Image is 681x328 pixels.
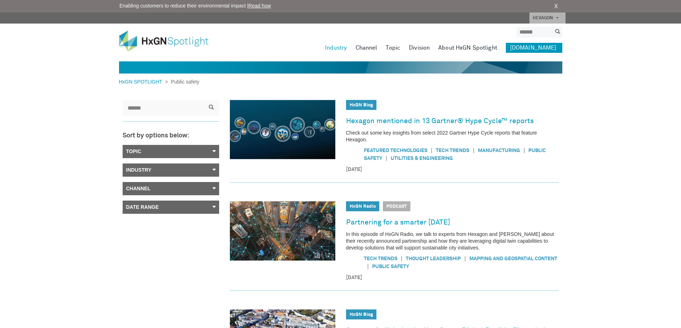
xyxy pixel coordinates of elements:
a: HxGN SPOTLIGHT [119,79,165,85]
a: HxGN Blog [350,312,373,317]
a: Industry [325,43,347,53]
div: > [119,78,199,86]
a: Channel [356,43,377,53]
time: [DATE] [346,166,559,173]
a: Division [409,43,430,53]
span: | [398,255,406,262]
a: Thought Leadership [406,256,461,261]
a: HxGN Blog [350,103,373,107]
span: | [428,147,436,154]
span: | [520,147,529,154]
h3: Sort by options below: [123,132,219,140]
span: | [383,155,391,162]
a: About HxGN Spotlight [438,43,497,53]
span: Podcast [383,201,410,211]
a: Industry [123,163,219,177]
a: Read how [248,3,271,9]
img: Partnering for a smarter tomorrow [230,201,335,261]
a: Date Range [123,201,219,214]
a: Utilities & Engineering [391,156,453,161]
p: Check out some key insights from select 2022 Gartner Hype Cycle reports that feature Hexagon. [346,130,559,143]
span: Public safety [168,79,199,85]
a: Topic [386,43,400,53]
a: Public safety [372,264,409,269]
a: Hexagon mentioned in 13 Gartner® Hype Cycle™ reports [346,115,534,127]
time: [DATE] [346,274,559,282]
a: Topic [123,145,219,158]
img: Hexagon mentioned in 13 Gartner® Hype Cycle™ reports [230,100,335,159]
a: Mapping and geospatial content [469,256,557,261]
a: [DOMAIN_NAME] [506,43,562,53]
a: Tech Trends [364,256,398,261]
a: HEXAGON [529,12,566,24]
img: HxGN Spotlight [119,31,219,51]
a: Manufacturing [478,148,520,153]
a: X [554,2,558,11]
span: | [469,147,478,154]
a: Partnering for a smarter [DATE] [346,217,450,228]
span: | [461,255,469,262]
a: Channel [123,182,219,195]
span: Enabling customers to reduce their environmental impact | [119,2,271,10]
a: Featured Technologies [364,148,428,153]
span: | [364,263,372,270]
a: Tech Trends [436,148,469,153]
p: In this episode of HxGN Radio, we talk to experts from Hexagon and [PERSON_NAME] about their rece... [346,231,559,251]
a: HxGN Radio [350,204,376,209]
